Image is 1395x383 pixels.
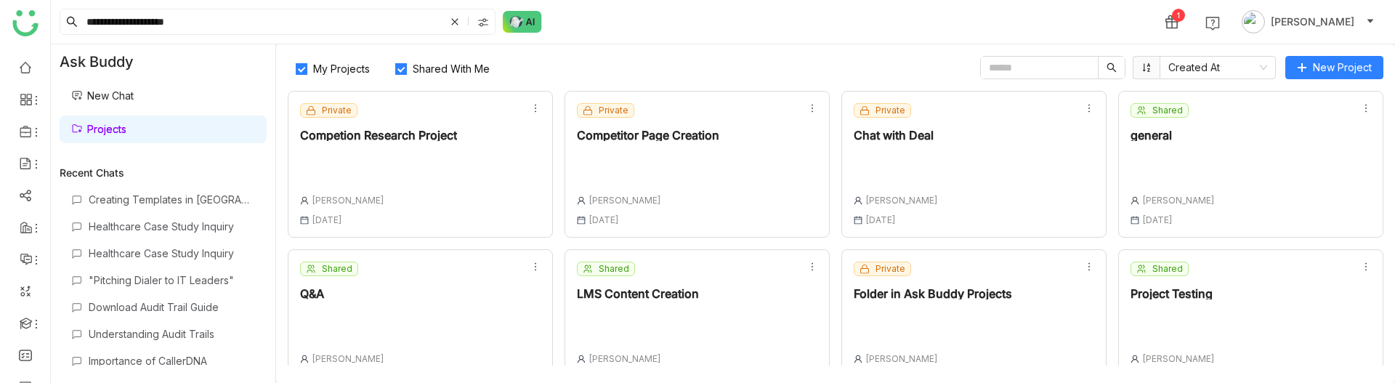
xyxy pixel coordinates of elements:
[89,328,255,340] div: Understanding Audit Trails
[71,89,134,102] a: New Chat
[589,353,661,364] span: [PERSON_NAME]
[1142,353,1215,364] span: [PERSON_NAME]
[477,17,489,28] img: search-type.svg
[1142,214,1173,225] span: [DATE]
[876,262,905,275] span: Private
[1239,10,1378,33] button: [PERSON_NAME]
[51,44,275,79] div: Ask Buddy
[71,123,126,135] a: Projects
[89,220,255,233] div: Healthcare Case Study Inquiry
[577,129,719,141] div: Competitor Page Creation
[1131,129,1215,141] div: general
[1271,14,1354,30] span: [PERSON_NAME]
[312,195,384,206] span: [PERSON_NAME]
[503,11,542,33] img: ask-buddy-normal.svg
[599,262,629,275] span: Shared
[1172,9,1185,22] div: 1
[307,63,376,75] span: My Projects
[322,104,352,117] span: Private
[407,63,496,75] span: Shared With Me
[300,129,457,141] div: Competion Research Project
[322,262,352,275] span: Shared
[1152,104,1183,117] span: Shared
[312,214,342,225] span: [DATE]
[312,353,384,364] span: [PERSON_NAME]
[1168,57,1267,78] nz-select-item: Created At
[89,193,255,206] div: Creating Templates in [GEOGRAPHIC_DATA]
[89,274,255,286] div: "Pitching Dialer to IT Leaders"
[599,104,628,117] span: Private
[89,247,255,259] div: Healthcare Case Study Inquiry
[589,195,661,206] span: [PERSON_NAME]
[1285,56,1383,79] button: New Project
[589,214,619,225] span: [DATE]
[12,10,39,36] img: logo
[89,355,255,367] div: Importance of CallerDNA
[1152,262,1183,275] span: Shared
[300,288,384,299] div: Q&A
[1205,16,1220,31] img: help.svg
[1313,60,1372,76] span: New Project
[865,195,938,206] span: [PERSON_NAME]
[1242,10,1265,33] img: avatar
[1131,288,1215,299] div: Project Testing
[577,288,699,299] div: LMS Content Creation
[1142,195,1215,206] span: [PERSON_NAME]
[865,214,896,225] span: [DATE]
[854,129,938,141] div: Chat with Deal
[865,353,938,364] span: [PERSON_NAME]
[89,301,255,313] div: Download Audit Trail Guide
[854,288,1012,299] div: Folder in Ask Buddy Projects
[60,166,267,179] div: Recent Chats
[876,104,905,117] span: Private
